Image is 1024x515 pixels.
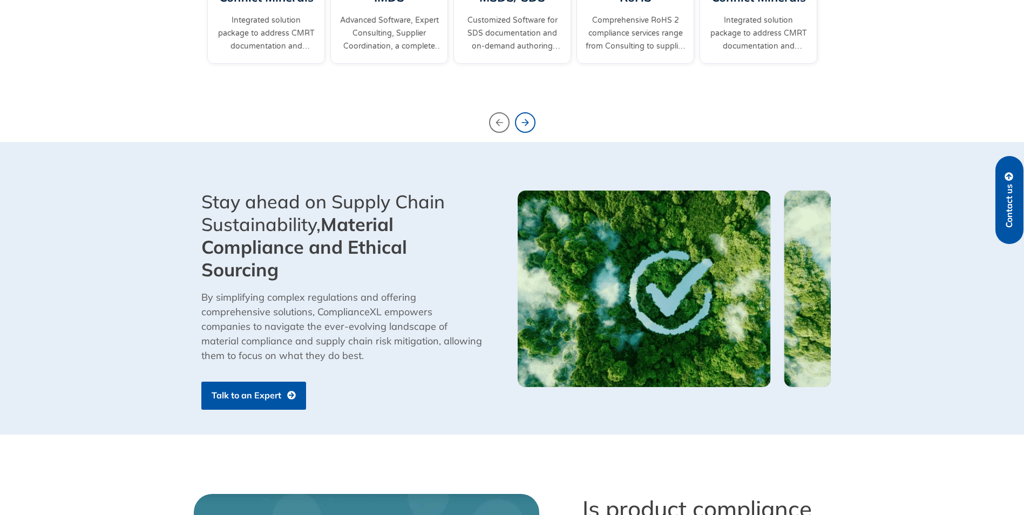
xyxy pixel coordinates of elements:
div: Previous slide [489,112,510,133]
span: Contact us [1005,184,1014,228]
a: Talk to an Expert [201,382,306,410]
p: By simplifying complex regulations and offering comprehensive solutions, ComplianceXL empowers co... [201,290,483,363]
img: Stay ahead on Supply Chain Sustainability, Material Compliance and Ethical Sourcing [518,191,831,387]
a: Customized Software for SDS documentation and on-demand authoring services [462,14,562,53]
a: Contact us [995,156,1023,244]
div: Stay ahead on Supply Chain Sustainability, [201,191,507,281]
a: Integrated solution package to address CMRT documentation and supplier engagement. [216,14,316,53]
a: Advanced Software, Expert Consulting, Supplier Coordination, a complete IMDS solution. [339,14,439,53]
div: Next slide [515,112,535,133]
b: Material Compliance and Ethical Sourcing [201,213,407,281]
a: Integrated solution package to address CMRT documentation and supplier engagement. [708,14,809,53]
a: Comprehensive RoHS 2 compliance services range from Consulting to supplier engagement... [585,14,686,53]
div: 1 of 1 [518,191,831,387]
span: Talk to an Expert [212,391,281,401]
